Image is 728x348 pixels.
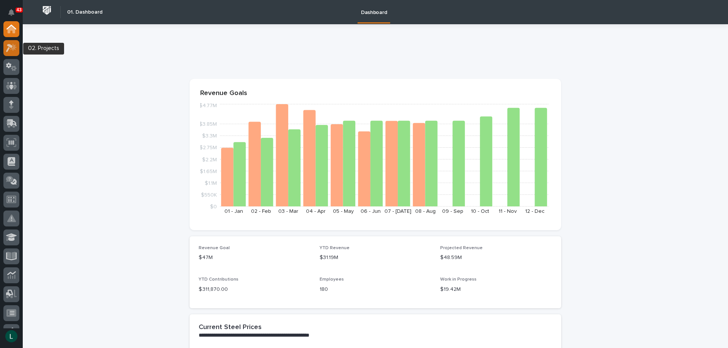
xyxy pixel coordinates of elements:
[201,192,217,197] tspan: $550K
[320,254,431,262] p: $31.19M
[384,209,411,214] text: 07 - [DATE]
[199,254,311,262] p: $47M
[361,209,381,214] text: 06 - Jun
[3,328,19,344] button: users-avatar
[9,9,19,21] div: Notifications43
[202,157,217,162] tspan: $2.2M
[251,209,271,214] text: 02 - Feb
[442,209,463,214] text: 09 - Sep
[440,246,483,250] span: Projected Revenue
[199,145,217,150] tspan: $2.75M
[205,180,217,186] tspan: $1.1M
[440,277,477,282] span: Work in Progress
[199,103,217,108] tspan: $4.77M
[440,254,552,262] p: $48.59M
[199,323,262,332] h2: Current Steel Prices
[224,209,243,214] text: 01 - Jan
[525,209,544,214] text: 12 - Dec
[278,209,298,214] text: 03 - Mar
[199,122,217,127] tspan: $3.85M
[320,286,431,293] p: 180
[471,209,489,214] text: 10 - Oct
[17,7,22,12] p: 43
[200,169,217,174] tspan: $1.65M
[200,89,551,98] p: Revenue Goals
[40,3,54,17] img: Workspace Logo
[320,277,344,282] span: Employees
[440,286,552,293] p: $19.42M
[199,246,230,250] span: Revenue Goal
[320,246,350,250] span: YTD Revenue
[333,209,354,214] text: 05 - May
[202,133,217,139] tspan: $3.3M
[306,209,326,214] text: 04 - Apr
[199,286,311,293] p: $ 311,870.00
[199,277,238,282] span: YTD Contributions
[415,209,436,214] text: 08 - Aug
[67,9,102,16] h2: 01. Dashboard
[499,209,517,214] text: 11 - Nov
[3,5,19,20] button: Notifications
[210,204,217,209] tspan: $0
